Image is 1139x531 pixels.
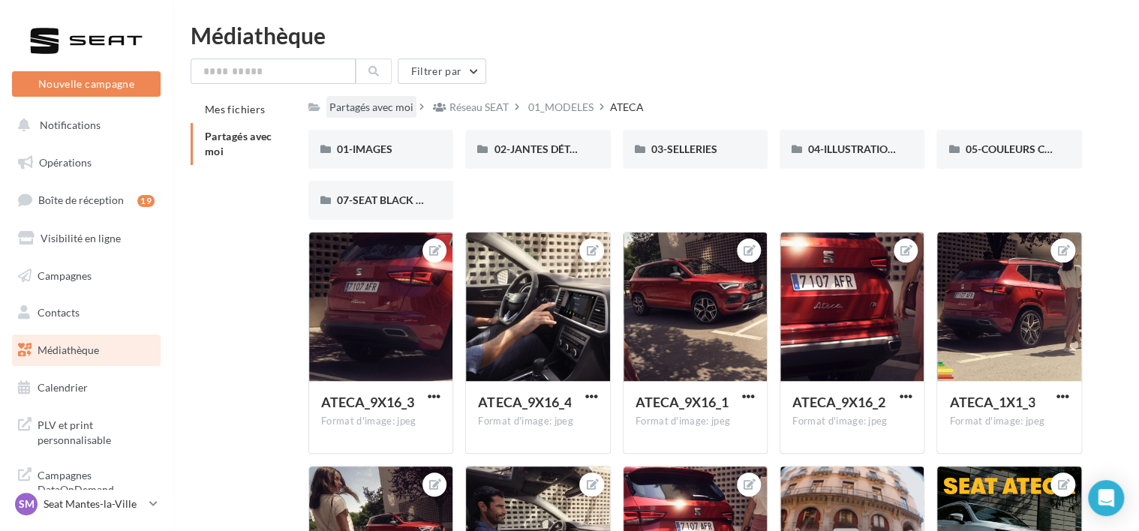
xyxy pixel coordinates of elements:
span: ATECA_9X16_4 [478,394,571,410]
div: Format d'image: jpeg [792,415,912,428]
span: PLV et print personnalisable [38,415,155,447]
span: Boîte de réception [38,193,124,206]
p: Seat Mantes-la-Ville [44,496,143,511]
a: Contacts [9,297,164,328]
span: 04-ILLUSTRATIONS [808,142,902,155]
div: ATECA [610,100,644,115]
div: 01_MODELES [528,100,594,115]
a: Campagnes [9,260,164,292]
span: Opérations [39,156,92,169]
span: 01-IMAGES [337,142,392,155]
span: Visibilité en ligne [41,232,121,244]
span: ATECA_9X16_1 [636,394,729,410]
button: Nouvelle campagne [12,71,161,97]
div: Format d'image: jpeg [478,415,597,428]
span: 02-JANTES DÉTOURÉES [494,142,609,155]
a: Opérations [9,147,164,178]
a: Boîte de réception19 [9,184,164,216]
span: Partagés avec moi [205,130,272,157]
span: Campagnes DataOnDemand [38,465,155,497]
span: ATECA_1X1_3 [949,394,1035,410]
div: Médiathèque [191,24,1121,46]
a: Médiathèque [9,334,164,366]
div: 19 [137,195,155,207]
span: Notifications [40,118,101,131]
div: Format d'image: jpeg [321,415,440,428]
a: Visibilité en ligne [9,223,164,254]
span: 05-COULEURS CARROSSERIES [965,142,1113,155]
div: Format d'image: jpeg [636,415,755,428]
button: Notifications [9,109,158,141]
span: ATECA_9X16_3 [321,394,414,410]
span: Campagnes [38,268,92,281]
div: Réseau SEAT [449,100,509,115]
button: Filtrer par [398,58,486,84]
span: SM [19,496,35,511]
span: Contacts [38,306,80,319]
a: Campagnes DataOnDemand [9,459,164,503]
span: Calendrier [38,381,88,394]
a: Calendrier [9,372,164,403]
span: Médiathèque [38,343,99,356]
div: Format d'image: jpeg [949,415,1068,428]
div: Open Intercom Messenger [1088,480,1124,516]
a: PLV et print personnalisable [9,409,164,453]
span: 03-SELLERIES [651,142,717,155]
span: ATECA_9X16_2 [792,394,885,410]
span: Mes fichiers [205,103,265,115]
a: SM Seat Mantes-la-Ville [12,490,161,518]
div: Partagés avec moi [329,100,413,115]
span: 07-SEAT BLACK EDITIONS [337,193,464,206]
